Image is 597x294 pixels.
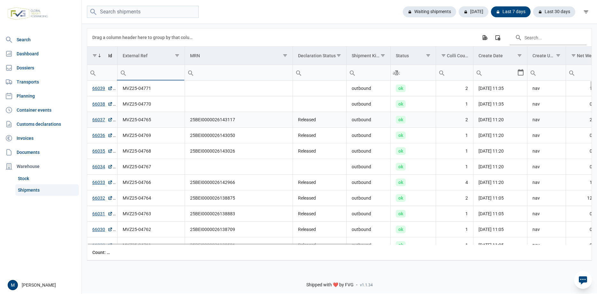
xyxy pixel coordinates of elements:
[527,143,566,159] td: nav
[510,30,586,45] input: Search in the data grid
[92,132,113,139] a: 66036
[347,65,390,80] input: Filter cell
[478,211,504,216] span: [DATE] 11:05
[92,32,195,43] div: Drag a column header here to group by that column
[527,190,566,206] td: nav
[3,104,79,116] a: Container events
[517,65,524,80] div: Select
[117,175,185,190] td: MVZ25-04766
[403,6,456,17] div: Waiting shipments
[360,282,373,288] span: v1.1.34
[346,206,390,222] td: outbound
[92,85,113,91] a: 66039
[117,190,185,206] td: MVZ25-04764
[533,6,575,17] div: Last 30 days
[118,65,129,80] div: Search box
[396,210,406,218] span: ok
[283,53,287,58] span: Show filter options for column 'MRN'
[92,116,113,123] a: 66037
[306,282,354,288] span: Shipped with ❤️ by FVG
[293,47,346,65] td: Column Declaration Status
[390,47,436,65] td: Column Status
[185,175,293,190] td: 25BEI0000026142966
[436,81,473,96] td: 2
[571,53,576,58] span: Show filter options for column 'Net Weight'
[473,65,527,81] td: Filter cell
[527,222,566,237] td: nav
[293,206,346,222] td: Released
[396,100,406,108] span: ok
[185,128,293,143] td: 25BEI0000026143050
[5,5,50,22] img: FVG - Global freight forwarding
[117,143,185,159] td: MVZ25-04768
[396,147,406,155] span: ok
[117,65,185,81] td: Filter cell
[190,53,200,58] div: MRN
[293,222,346,237] td: Released
[346,222,390,237] td: outbound
[478,53,503,58] div: Create Date
[108,53,112,58] div: Id
[346,190,390,206] td: outbound
[117,81,185,96] td: MVZ25-04771
[92,249,112,256] div: Id Count: 183
[391,65,436,80] input: Filter cell
[92,148,113,154] a: 66035
[117,206,185,222] td: MVZ25-04763
[3,146,79,159] a: Documents
[527,128,566,143] td: nav
[15,184,79,196] a: Shipments
[478,86,504,91] span: [DATE] 11:35
[117,237,185,253] td: MVZ25-04761
[436,159,473,175] td: 1
[479,32,490,43] div: Export all data to Excel
[185,65,196,80] div: Search box
[436,65,448,80] div: Search box
[87,65,117,80] input: Filter cell
[175,53,180,58] span: Show filter options for column 'External Ref'
[436,237,473,253] td: 1
[527,175,566,190] td: nav
[396,194,406,202] span: ok
[527,206,566,222] td: nav
[527,65,566,80] input: Filter cell
[3,132,79,145] a: Invoices
[473,47,527,65] td: Column Create Date
[473,65,517,80] input: Filter cell
[527,81,566,96] td: nav
[478,133,504,138] span: [DATE] 11:20
[566,65,578,80] div: Search box
[123,53,148,58] div: External Ref
[118,65,185,80] input: Filter cell
[92,211,113,217] a: 66031
[8,280,18,290] div: M
[346,143,390,159] td: outbound
[3,33,79,46] a: Search
[3,75,79,88] a: Transports
[346,128,390,143] td: outbound
[87,6,199,18] input: Search shipments
[478,117,504,122] span: [DATE] 11:20
[346,96,390,112] td: outbound
[346,112,390,128] td: outbound
[3,61,79,74] a: Dossiers
[390,65,436,81] td: Filter cell
[87,65,117,81] td: Filter cell
[346,237,390,253] td: outbound
[396,53,409,58] div: Status
[92,195,113,201] a: 66032
[185,190,293,206] td: 25BEI0000026138875
[527,65,566,81] td: Filter cell
[336,53,341,58] span: Show filter options for column 'Declaration Status'
[527,65,539,80] div: Search box
[441,53,446,58] span: Show filter options for column 'Colli Count'
[92,53,97,58] span: Show filter options for column 'Id'
[92,101,113,107] a: 66038
[293,128,346,143] td: Released
[436,175,473,190] td: 4
[87,65,99,80] div: Search box
[293,65,304,80] div: Search box
[447,53,468,58] div: Colli Count
[580,6,592,18] div: filter
[117,222,185,237] td: MVZ25-04762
